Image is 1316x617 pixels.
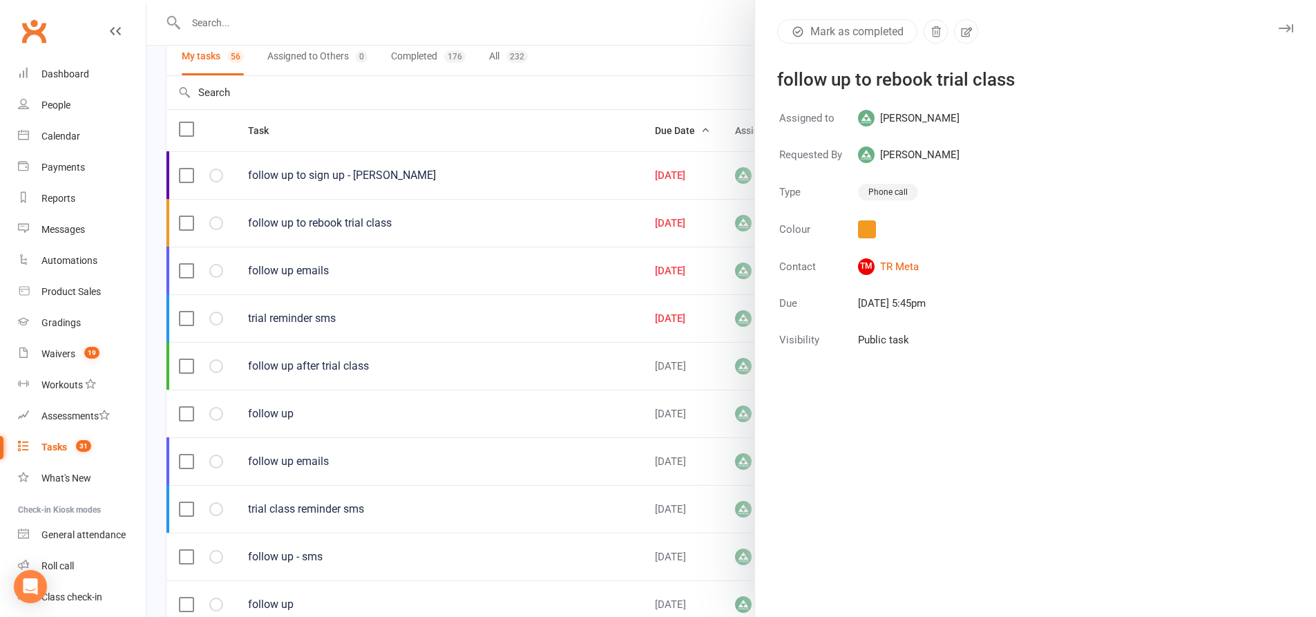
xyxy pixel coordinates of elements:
a: Payments [18,152,146,183]
a: Workouts [18,370,146,401]
a: Calendar [18,121,146,152]
div: follow up to rebook trial class [777,71,1277,88]
a: Tasks 31 [18,432,146,463]
a: Roll call [18,551,146,582]
div: What's New [41,473,91,484]
a: Reports [18,183,146,214]
img: Hope Douglass [858,146,875,163]
div: Waivers [41,348,75,359]
a: Assessments [18,401,146,432]
a: Waivers 19 [18,339,146,370]
a: Gradings [18,307,146,339]
div: People [41,99,70,111]
div: Roll call [41,560,74,571]
div: Assessments [41,410,110,421]
span: [PERSON_NAME] [858,110,960,126]
div: Payments [41,162,85,173]
a: Class kiosk mode [18,582,146,613]
td: Type [779,182,856,218]
td: Public task [857,331,960,366]
div: Workouts [41,379,83,390]
div: General attendance [41,529,126,540]
a: Automations [18,245,146,276]
a: Clubworx [17,14,51,48]
div: Automations [41,255,97,266]
td: Contact [779,258,856,293]
a: Dashboard [18,59,146,90]
td: Assigned to [779,109,856,144]
td: Requested By [779,146,856,181]
div: Gradings [41,317,81,328]
span: [PERSON_NAME] [858,146,960,163]
a: Product Sales [18,276,146,307]
a: General attendance kiosk mode [18,520,146,551]
div: Messages [41,224,85,235]
span: TM [858,258,875,275]
button: Mark as completed [777,19,917,44]
div: Product Sales [41,286,101,297]
td: [DATE] 5:45pm [857,294,960,330]
a: Messages [18,214,146,245]
td: Due [779,294,856,330]
div: Calendar [41,131,80,142]
div: Class check-in [41,591,102,602]
div: Tasks [41,442,67,453]
img: Hope Douglass [858,110,875,126]
div: Phone call [858,184,918,200]
span: 31 [76,440,91,452]
a: What's New [18,463,146,494]
div: Open Intercom Messenger [14,570,47,603]
a: People [18,90,146,121]
div: Dashboard [41,68,89,79]
td: Visibility [779,331,856,366]
td: Colour [779,220,856,256]
div: Reports [41,193,75,204]
a: TMTR Meta [858,258,960,275]
span: 19 [84,347,99,359]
